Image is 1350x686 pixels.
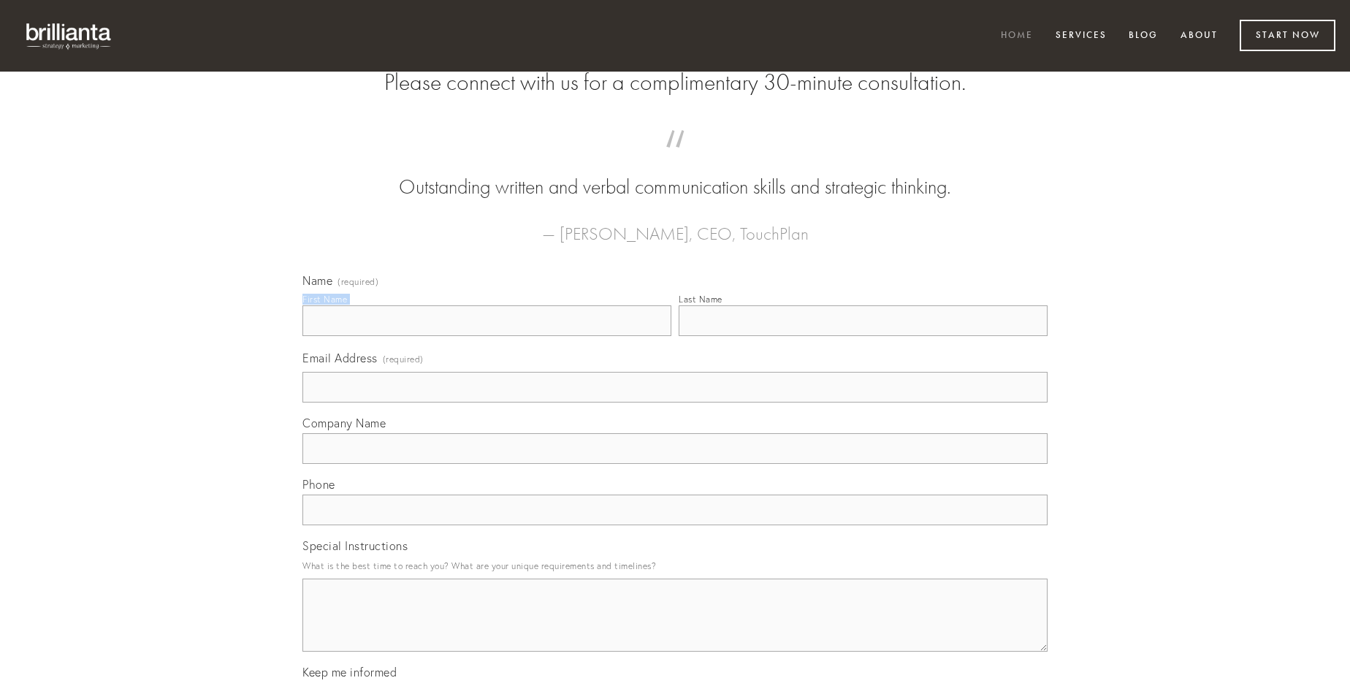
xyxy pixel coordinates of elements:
[302,69,1048,96] h2: Please connect with us for a complimentary 30-minute consultation.
[1240,20,1335,51] a: Start Now
[302,477,335,492] span: Phone
[15,15,124,57] img: brillianta - research, strategy, marketing
[1171,24,1227,48] a: About
[302,538,408,553] span: Special Instructions
[991,24,1042,48] a: Home
[679,294,722,305] div: Last Name
[383,349,424,369] span: (required)
[326,202,1024,248] figcaption: — [PERSON_NAME], CEO, TouchPlan
[326,145,1024,202] blockquote: Outstanding written and verbal communication skills and strategic thinking.
[337,278,378,286] span: (required)
[1119,24,1167,48] a: Blog
[302,294,347,305] div: First Name
[302,273,332,288] span: Name
[302,351,378,365] span: Email Address
[1046,24,1116,48] a: Services
[326,145,1024,173] span: “
[302,556,1048,576] p: What is the best time to reach you? What are your unique requirements and timelines?
[302,665,397,679] span: Keep me informed
[302,416,386,430] span: Company Name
